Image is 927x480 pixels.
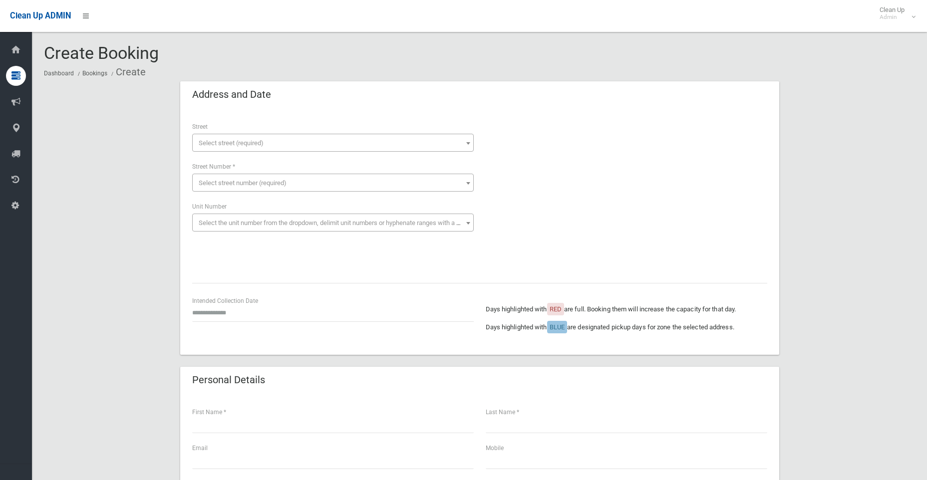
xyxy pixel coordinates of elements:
header: Address and Date [180,85,283,104]
span: Select street number (required) [199,179,287,187]
a: Bookings [82,70,107,77]
li: Create [109,63,146,81]
span: Select street (required) [199,139,264,147]
span: Clean Up [875,6,915,21]
a: Dashboard [44,70,74,77]
p: Days highlighted with are designated pickup days for zone the selected address. [486,321,767,333]
p: Days highlighted with are full. Booking them will increase the capacity for that day. [486,303,767,315]
header: Personal Details [180,370,277,390]
span: BLUE [550,323,565,331]
span: RED [550,305,562,313]
small: Admin [880,13,905,21]
span: Select the unit number from the dropdown, delimit unit numbers or hyphenate ranges with a comma [199,219,478,227]
span: Clean Up ADMIN [10,11,71,20]
span: Create Booking [44,43,159,63]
